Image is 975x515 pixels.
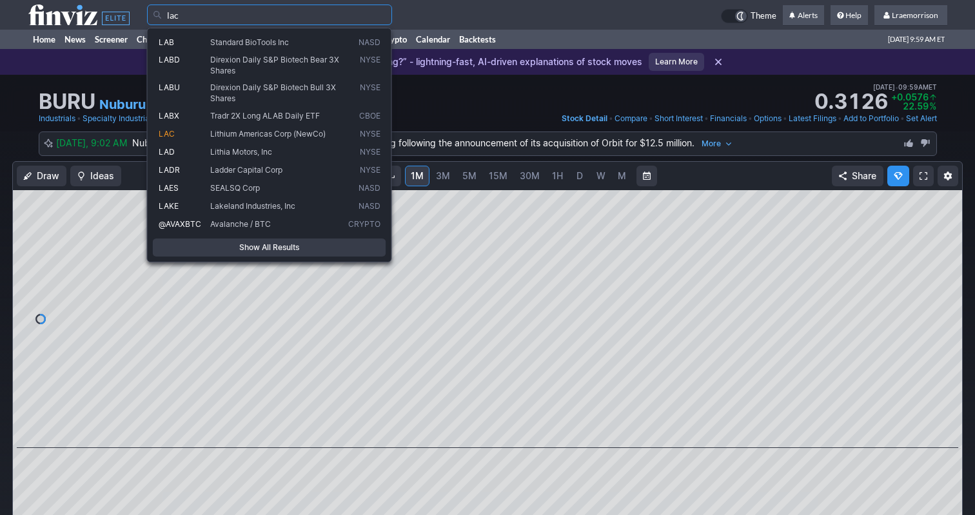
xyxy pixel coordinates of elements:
[462,170,477,181] span: 5M
[159,37,174,47] span: LAB
[210,201,295,211] span: Lakeland Industries, Inc
[436,170,450,181] span: 3M
[814,92,888,112] strong: 0.3126
[455,30,500,49] a: Backtests
[887,166,909,186] button: Explore new features
[159,219,201,229] span: @AVAXBTC
[37,170,59,182] span: Draw
[913,166,934,186] a: Fullscreen
[159,183,179,193] span: LAES
[147,28,392,262] div: Search
[596,170,606,181] span: W
[90,170,114,182] span: Ideas
[359,201,380,212] span: NASD
[90,30,132,49] a: Screener
[360,129,380,140] span: NYSE
[359,37,380,48] span: NASD
[721,9,776,23] a: Theme
[83,112,192,125] a: Specialty Industrial Machinery
[28,30,60,49] a: Home
[903,101,929,112] span: 22.59
[789,112,836,125] a: Latest Filings
[832,166,883,186] button: Share
[489,170,507,181] span: 15M
[210,183,260,193] span: SEALSQ Corp
[60,30,90,49] a: News
[159,241,380,254] span: Show All Results
[210,83,336,103] span: Direxion Daily S&P Biotech Bull 3X Shares
[852,170,876,182] span: Share
[359,183,380,194] span: NASD
[132,30,166,49] a: Charts
[655,112,703,125] a: Short Interest
[789,113,836,123] span: Latest Filings
[615,112,647,125] a: Compare
[704,112,709,125] span: •
[783,112,787,125] span: •
[520,170,540,181] span: 30M
[360,55,380,76] span: NYSE
[702,137,721,150] span: More
[39,92,95,112] h1: BURU
[17,166,66,186] button: Draw
[210,111,320,121] span: Tradr 2X Long ALAB Daily ETF
[562,112,607,125] a: Stock Detail
[697,136,737,151] button: More
[360,165,380,176] span: NYSE
[514,166,546,186] a: 30M
[552,170,563,181] span: 1H
[483,166,513,186] a: 15M
[159,129,175,139] span: LAC
[612,166,633,186] a: M
[843,112,899,125] a: Add to Portfolio
[748,112,753,125] span: •
[377,30,411,49] a: Crypto
[888,30,945,49] span: [DATE] 9:59 AM ET
[348,219,380,230] span: Crypto
[751,9,776,23] span: Theme
[159,165,180,175] span: LADR
[873,81,937,93] span: [DATE] 09:59AM ET
[159,147,175,157] span: LAD
[210,37,289,47] span: Standard BioTools Inc
[99,95,168,113] a: Nuburu Inc
[895,81,898,93] span: •
[159,83,180,92] span: LABU
[56,137,132,148] span: [DATE], 9:02 AM
[754,112,782,125] a: Options
[636,166,657,186] button: Range
[132,137,737,148] span: Nuburu Inc's BURU stock surged in [DATE] pre-market trading following the announcement of its acq...
[210,165,282,175] span: Ladder Capital Corp
[618,170,626,181] span: M
[250,55,642,68] p: Introducing “Why Is It Moving?” - lightning-fast, AI-driven explanations of stock moves
[70,166,121,186] button: Ideas
[210,147,272,157] span: Lithia Motors, Inc
[430,166,456,186] a: 3M
[900,112,905,125] span: •
[609,112,613,125] span: •
[783,5,824,26] a: Alerts
[210,129,326,139] span: Lithium Americas Corp (NewCo)
[405,166,429,186] a: 1M
[874,5,947,26] a: Lraemorrison
[591,166,611,186] a: W
[159,55,180,64] span: LABD
[831,5,868,26] a: Help
[457,166,482,186] a: 5M
[159,111,179,121] span: LABX
[159,201,179,211] span: LAKE
[210,55,339,75] span: Direxion Daily S&P Biotech Bear 3X Shares
[360,83,380,104] span: NYSE
[891,92,929,102] span: +0.0576
[649,53,704,71] a: Learn More
[546,166,569,186] a: 1H
[576,170,583,181] span: D
[569,166,590,186] a: D
[892,10,938,20] span: Lraemorrison
[710,112,747,125] a: Financials
[210,219,271,229] span: Avalanche / BTC
[929,101,936,112] span: %
[562,113,607,123] span: Stock Detail
[153,238,386,257] a: Show All Results
[906,112,937,125] a: Set Alert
